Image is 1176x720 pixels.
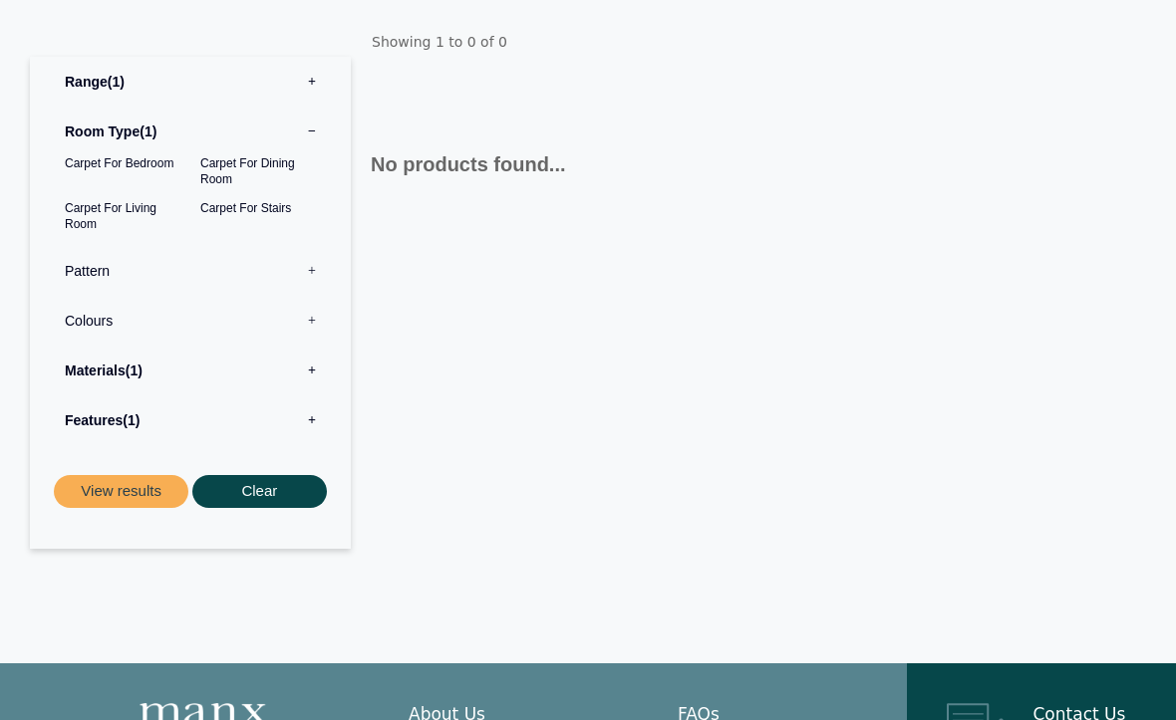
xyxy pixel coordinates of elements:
[140,123,156,139] span: 1
[126,362,143,378] span: 1
[371,161,1142,169] h3: No products found...
[45,107,336,156] label: Room Type
[45,395,336,445] label: Features
[192,475,327,508] button: Clear
[108,74,125,90] span: 1
[45,246,336,296] label: Pattern
[45,57,336,107] label: Range
[123,412,140,428] span: 1
[54,475,188,508] button: View results
[371,22,1142,62] p: Showing 1 to 0 of 0
[45,296,336,346] label: Colours
[45,346,336,395] label: Materials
